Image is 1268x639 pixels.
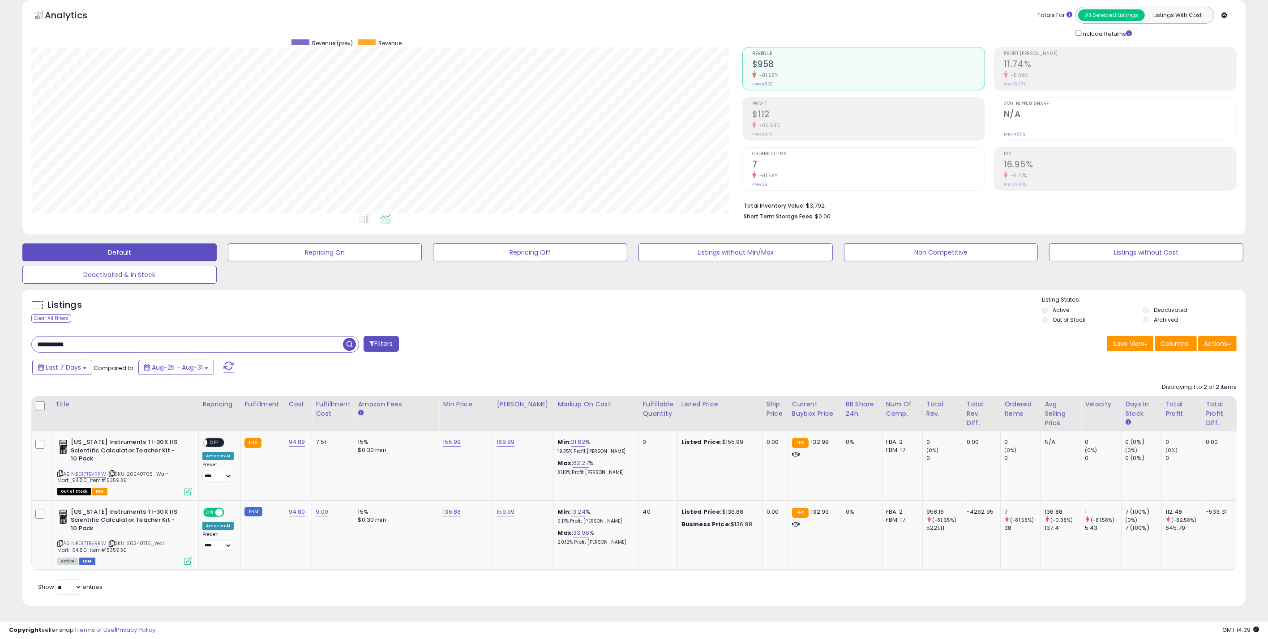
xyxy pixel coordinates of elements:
[638,243,833,261] button: Listings without Min/Max
[1004,51,1236,56] span: Profit [PERSON_NAME]
[1004,152,1236,157] span: ROI
[967,508,994,516] div: -4262.95
[289,438,305,447] a: 94.89
[1125,524,1161,532] div: 7 (100%)
[1091,516,1114,524] small: (-81.58%)
[557,508,632,524] div: %
[756,72,779,79] small: -81.65%
[752,182,767,187] small: Prev: 38
[756,172,779,179] small: -81.58%
[1008,72,1028,79] small: -5.09%
[202,452,234,460] div: Amazon AI
[1078,9,1145,21] button: All Selected Listings
[792,438,809,448] small: FBA
[316,438,347,446] div: 7.51
[571,438,585,447] a: 31.82
[1004,159,1236,171] h2: 16.95%
[886,446,916,454] div: FBM: 17
[557,529,632,545] div: %
[926,400,959,418] div: Total Rev.
[289,400,308,409] div: Cost
[643,508,670,516] div: 40
[1161,339,1189,348] span: Columns
[681,400,759,409] div: Listed Price
[1206,438,1227,446] div: 0.00
[1206,508,1227,516] div: -533.31
[557,518,632,524] p: 9.17% Profit [PERSON_NAME]
[76,540,106,547] a: B017TBVRRW
[313,39,353,47] span: Revenue (prev)
[926,508,963,516] div: 958.16
[643,438,670,446] div: 0
[47,299,82,311] h5: Listings
[744,200,1230,210] li: $3,792
[767,508,781,516] div: 0.00
[1004,454,1041,462] div: 0
[1004,102,1236,106] span: Avg. Buybox Share
[92,488,107,495] span: FBA
[77,626,115,634] a: Terms of Use
[752,59,985,71] h2: $958
[244,438,261,448] small: FBA
[681,508,756,516] div: $136.88
[1165,508,1202,516] div: 112.48
[9,626,42,634] strong: Copyright
[1125,447,1138,454] small: (0%)
[1008,172,1027,179] small: -5.47%
[756,122,780,129] small: -82.58%
[926,447,939,454] small: (0%)
[71,438,180,465] b: [US_STATE] Instruments TI-30X IIS Scientific Calculator Teacher Kit - 10 Pack
[1154,316,1178,324] label: Archived
[76,470,106,478] a: B017TBVRRW
[886,508,916,516] div: FBA: 2
[792,400,838,418] div: Current Buybox Price
[557,539,632,545] p: 20.12% Profit [PERSON_NAME]
[1171,516,1196,524] small: (-82.58%)
[358,446,432,454] div: $0.30 min
[1162,383,1237,392] div: Displaying 1 to 2 of 2 items
[752,109,985,121] h2: $112
[22,243,217,261] button: Default
[46,363,81,372] span: Last 7 Days
[57,508,192,564] div: ASIN:
[1198,336,1237,351] button: Actions
[1125,438,1161,446] div: 0 (0%)
[932,516,956,524] small: (-81.65%)
[1125,508,1161,516] div: 7 (100%)
[792,508,809,518] small: FBA
[1004,508,1041,516] div: 7
[45,9,105,24] h5: Analytics
[497,438,514,447] a: 189.99
[57,508,69,526] img: 41Iz10N76QL._SL40_.jpg
[1085,524,1121,532] div: 5.43
[244,507,262,516] small: FBM
[9,626,155,635] div: seller snap | |
[752,152,985,157] span: Ordered Items
[443,400,489,409] div: Min Price
[1155,336,1197,351] button: Columns
[811,438,829,446] span: 132.99
[1045,508,1081,516] div: 136.88
[844,243,1038,261] button: Non Competitive
[1045,438,1074,446] div: N/A
[1165,400,1198,418] div: Total Profit
[1165,524,1202,532] div: 645.79
[557,507,571,516] b: Min:
[926,454,963,462] div: 0
[886,516,916,524] div: FBM: 17
[1085,454,1121,462] div: 0
[1010,516,1034,524] small: (-81.58%)
[1053,316,1086,324] label: Out of Stock
[557,438,632,455] div: %
[1107,336,1153,351] button: Save View
[1085,400,1118,409] div: Velocity
[223,508,237,516] span: OFF
[244,400,281,409] div: Fulfillment
[316,400,350,418] div: Fulfillment Cost
[557,469,632,476] p: 31.10% Profit [PERSON_NAME]
[202,462,234,482] div: Preset:
[57,438,192,494] div: ASIN:
[681,520,731,528] b: Business Price:
[497,400,550,409] div: [PERSON_NAME]
[767,438,781,446] div: 0.00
